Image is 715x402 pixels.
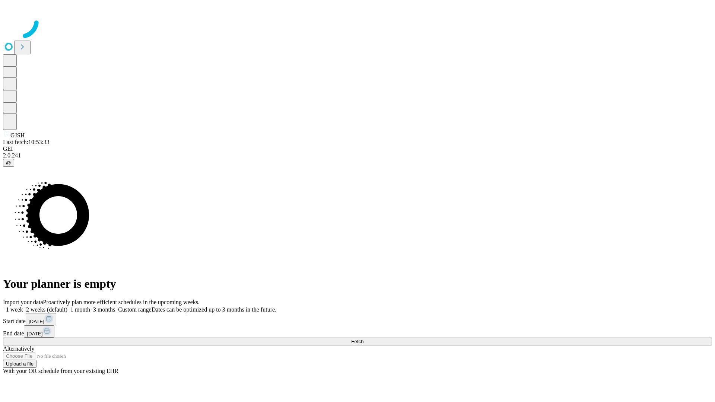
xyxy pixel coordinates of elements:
[3,345,34,352] span: Alternatively
[6,306,23,313] span: 1 week
[3,360,36,368] button: Upload a file
[3,368,118,374] span: With your OR schedule from your existing EHR
[3,325,712,338] div: End date
[3,152,712,159] div: 2.0.241
[93,306,115,313] span: 3 months
[3,299,43,305] span: Import your data
[27,331,42,336] span: [DATE]
[351,339,363,344] span: Fetch
[3,313,712,325] div: Start date
[3,338,712,345] button: Fetch
[43,299,200,305] span: Proactively plan more efficient schedules in the upcoming weeks.
[26,306,67,313] span: 2 weeks (default)
[3,277,712,291] h1: Your planner is empty
[29,319,44,324] span: [DATE]
[3,146,712,152] div: GEI
[6,160,11,166] span: @
[118,306,151,313] span: Custom range
[3,159,14,167] button: @
[70,306,90,313] span: 1 month
[152,306,276,313] span: Dates can be optimized up to 3 months in the future.
[24,325,54,338] button: [DATE]
[26,313,56,325] button: [DATE]
[3,139,50,145] span: Last fetch: 10:53:33
[10,132,25,138] span: GJSH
